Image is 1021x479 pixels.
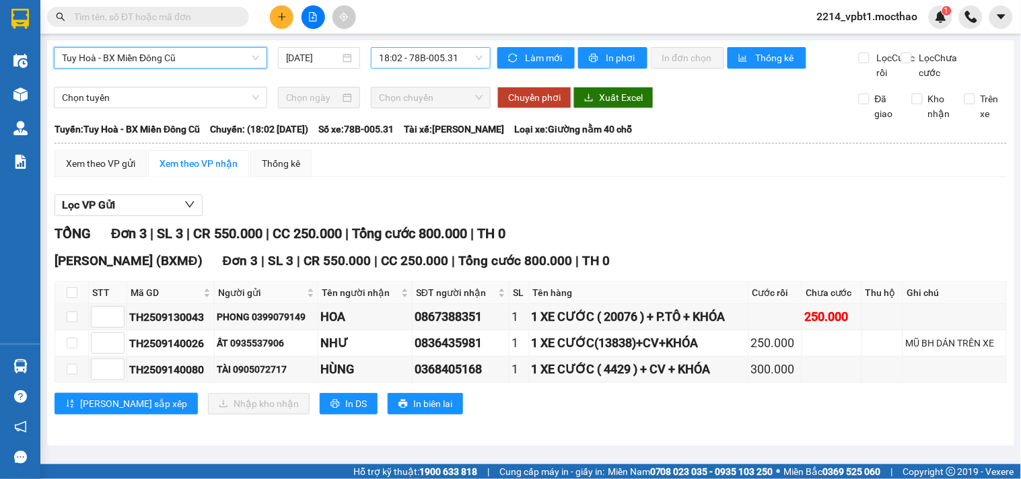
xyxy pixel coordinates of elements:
[62,87,259,108] span: Chọn tuyến
[186,225,190,242] span: |
[318,122,394,137] span: Số xe: 78B-005.31
[413,330,509,357] td: 0836435981
[55,393,198,414] button: sort-ascending[PERSON_NAME] sắp xếp
[862,282,904,304] th: Thu hộ
[872,50,917,80] span: Lọc Cước rồi
[905,336,1004,351] div: MŨ BH DÁN TRÊN XE
[129,309,212,326] div: TH2509130043
[65,399,75,410] span: sort-ascending
[946,467,956,476] span: copyright
[13,121,28,135] img: warehouse-icon
[66,156,135,171] div: Xem theo VP gửi
[388,393,463,414] button: printerIn biên lai
[497,87,571,108] button: Chuyển phơi
[129,361,212,378] div: TH2509140080
[413,396,452,411] span: In biên lai
[497,47,575,69] button: syncLàm mới
[575,253,579,268] span: |
[62,48,259,68] span: Tuy Hoà - BX Miền Đông Cũ
[416,285,495,300] span: SĐT người nhận
[923,91,956,121] span: Kho nhận
[74,9,233,24] input: Tìm tên, số ĐT hoặc mã đơn
[749,282,803,304] th: Cước rồi
[512,360,527,379] div: 1
[989,5,1013,29] button: caret-down
[13,54,28,68] img: warehouse-icon
[304,253,371,268] span: CR 550.000
[320,393,378,414] button: printerIn DS
[823,466,881,477] strong: 0369 525 060
[184,199,195,210] span: down
[374,253,378,268] span: |
[470,225,474,242] span: |
[404,122,504,137] span: Tài xế: [PERSON_NAME]
[419,466,477,477] strong: 1900 633 818
[942,6,952,15] sup: 1
[320,307,410,326] div: HOA
[131,285,201,300] span: Mã GD
[80,396,187,411] span: [PERSON_NAME] sắp xếp
[55,124,200,135] b: Tuyến: Tuy Hoà - BX Miền Đông Cũ
[582,253,610,268] span: TH 0
[160,156,238,171] div: Xem theo VP nhận
[935,11,947,23] img: icon-new-feature
[738,53,750,64] span: bar-chart
[217,336,316,351] div: ẤT 0935537906
[452,253,455,268] span: |
[415,307,507,326] div: 0867388351
[217,362,316,377] div: TÀI 0905072717
[318,357,413,383] td: HÙNG
[13,155,28,169] img: solution-icon
[13,359,28,373] img: warehouse-icon
[777,469,781,474] span: ⚪️
[806,8,929,25] span: 2214_vpbt1.mocthao
[870,91,902,121] span: Đã giao
[413,357,509,383] td: 0368405168
[320,334,410,353] div: NHƯ
[262,156,300,171] div: Thống kê
[55,194,203,216] button: Lọc VP Gửi
[512,307,527,326] div: 1
[193,225,262,242] span: CR 550.000
[651,47,724,69] button: In đơn chọn
[525,50,564,65] span: Làm mới
[14,451,27,464] span: message
[62,196,115,213] span: Lọc VP Gửi
[353,464,477,479] span: Hỗ trợ kỹ thuật:
[499,464,604,479] span: Cung cấp máy in - giấy in:
[157,225,183,242] span: SL 3
[903,282,1007,304] th: Ghi chú
[308,12,318,22] span: file-add
[330,399,340,410] span: printer
[728,47,806,69] button: bar-chartThống kê
[802,282,861,304] th: Chưa cước
[318,304,413,330] td: HOA
[578,47,647,69] button: printerIn phơi
[487,464,489,479] span: |
[89,282,127,304] th: STT
[512,334,527,353] div: 1
[14,390,27,403] span: question-circle
[413,304,509,330] td: 0867388351
[55,253,203,268] span: [PERSON_NAME] (BXMĐ)
[111,225,147,242] span: Đơn 3
[532,360,746,379] div: 1 XE CƯỚC ( 4429 ) + CV + KHÓA
[650,466,773,477] strong: 0708 023 035 - 0935 103 250
[965,11,977,23] img: phone-icon
[352,225,467,242] span: Tổng cước 800.000
[398,399,408,410] span: printer
[608,464,773,479] span: Miền Nam
[318,330,413,357] td: NHƯ
[339,12,349,22] span: aim
[127,330,215,357] td: TH2509140026
[606,50,637,65] span: In phơi
[458,253,572,268] span: Tổng cước 800.000
[273,225,342,242] span: CC 250.000
[11,9,29,29] img: logo-vxr
[268,253,293,268] span: SL 3
[210,122,308,137] span: Chuyến: (18:02 [DATE])
[415,334,507,353] div: 0836435981
[286,90,341,105] input: Chọn ngày
[508,53,520,64] span: sync
[217,309,316,324] div: PHONG 0399079149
